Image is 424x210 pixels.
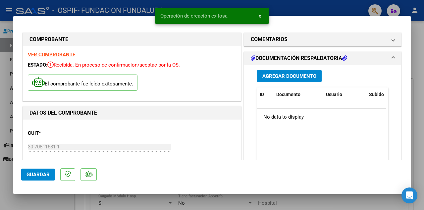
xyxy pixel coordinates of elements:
[21,169,55,181] button: Guardar
[257,70,322,82] button: Agregar Documento
[29,110,97,116] strong: DATOS DEL COMPROBANTE
[251,35,288,43] h1: COMENTARIOS
[28,75,137,91] p: El comprobante fue leído exitosamente.
[366,87,399,102] datatable-header-cell: Subido
[28,130,90,137] p: CUIT
[26,172,50,178] span: Guardar
[251,54,347,62] h1: DOCUMENTACIÓN RESPALDATORIA
[47,62,180,68] span: Recibida. En proceso de confirmacion/aceptac por la OS.
[276,92,300,97] span: Documento
[244,52,401,65] mat-expansion-panel-header: DOCUMENTACIÓN RESPALDATORIA
[253,10,266,22] button: x
[257,109,386,125] div: No data to display
[262,73,316,79] span: Agregar Documento
[244,65,401,202] div: DOCUMENTACIÓN RESPALDATORIA
[257,87,274,102] datatable-header-cell: ID
[244,33,401,46] mat-expansion-panel-header: COMENTARIOS
[274,87,323,102] datatable-header-cell: Documento
[29,36,68,42] strong: COMPROBANTE
[323,87,366,102] datatable-header-cell: Usuario
[326,92,342,97] span: Usuario
[28,62,47,68] span: ESTADO:
[401,187,417,203] div: Open Intercom Messenger
[259,13,261,19] span: x
[369,92,384,97] span: Subido
[260,92,264,97] span: ID
[28,52,75,58] a: VER COMPROBANTE
[160,13,228,19] span: Operación de creación exitosa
